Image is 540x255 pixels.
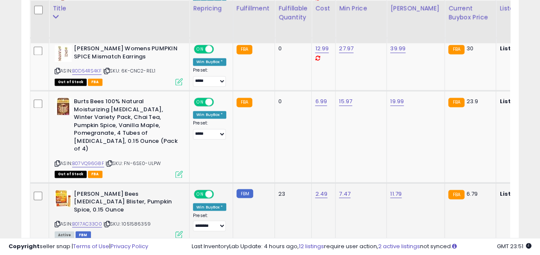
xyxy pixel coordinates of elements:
b: Burts Bees 100% Natural Moisturizing [MEDICAL_DATA], Winter Variety Pack, Chai Tea, Pumpkin Spice... [74,98,178,155]
span: FBA [88,171,102,178]
span: All listings that are currently out of stock and unavailable for purchase on Amazon [55,171,87,178]
span: | SKU: 6K-CNC2-REL1 [103,67,155,74]
div: ASIN: [55,98,183,177]
span: | SKU: FN-6SE0-ULPW [105,160,161,167]
div: Current Buybox Price [448,4,492,22]
small: FBA [236,98,252,107]
span: ON [195,46,205,53]
span: OFF [213,46,226,53]
div: Win BuyBox * [193,111,226,119]
img: 513MYUm6ogL._SL40_.jpg [55,190,72,207]
a: Privacy Policy [111,242,148,250]
a: 12 listings [299,242,324,250]
span: 6.79 [467,189,478,197]
small: FBA [448,98,464,107]
a: B0D54RS4KF [72,67,102,75]
div: Preset: [193,212,226,232]
span: 23.9 [467,97,479,105]
span: OFF [213,190,226,197]
small: FBA [448,45,464,54]
a: B017AC33O0 [72,220,102,227]
img: 51tWkZXzNnL._SL40_.jpg [55,98,72,115]
div: seller snap | | [9,243,148,251]
small: FBA [236,45,252,54]
a: 7.47 [339,189,350,198]
a: 2 active listings [378,242,420,250]
a: 27.97 [339,44,353,53]
a: 11.79 [390,189,402,198]
span: | SKU: 1051586359 [103,220,151,227]
span: 2025-09-16 23:51 GMT [497,242,531,250]
div: Min Price [339,4,383,13]
div: Fulfillment [236,4,271,13]
a: B07VQ96G8F [72,160,104,167]
div: Cost [315,4,332,13]
a: 15.97 [339,97,352,106]
b: [PERSON_NAME] Womens PUMPKIN SPICE Mismatch Earrings [74,45,178,63]
a: 12.99 [315,44,329,53]
small: FBM [236,189,253,198]
div: Win BuyBox * [193,203,226,211]
div: 23 [278,190,305,197]
span: 30 [467,44,473,52]
b: Listed Price: [499,44,538,52]
div: ASIN: [55,45,183,84]
div: Fulfillable Quantity [278,4,308,22]
div: Repricing [193,4,229,13]
span: FBA [88,78,102,86]
a: 19.99 [390,97,404,106]
b: Listed Price: [499,189,538,197]
small: FBA [448,190,464,199]
strong: Copyright [9,242,40,250]
span: ON [195,99,205,106]
a: 6.99 [315,97,327,106]
span: ON [195,190,205,197]
img: 41oCH7hMXpL._SL40_.jpg [55,45,72,62]
a: 2.49 [315,189,327,198]
div: 0 [278,45,305,52]
a: Terms of Use [73,242,109,250]
span: OFF [213,99,226,106]
div: Title [53,4,186,13]
b: Listed Price: [499,97,538,105]
span: All listings that are currently out of stock and unavailable for purchase on Amazon [55,78,87,86]
div: Preset: [193,120,226,139]
div: [PERSON_NAME] [390,4,441,13]
div: Last InventoryLab Update: 4 hours ago, require user action, not synced. [192,243,531,251]
a: 39.99 [390,44,406,53]
b: [PERSON_NAME] Bees [MEDICAL_DATA] Blister, Pumpkin Spice, 0.15 Ounce [74,190,178,216]
div: Win BuyBox * [193,58,226,66]
div: Preset: [193,67,226,87]
div: 0 [278,98,305,105]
